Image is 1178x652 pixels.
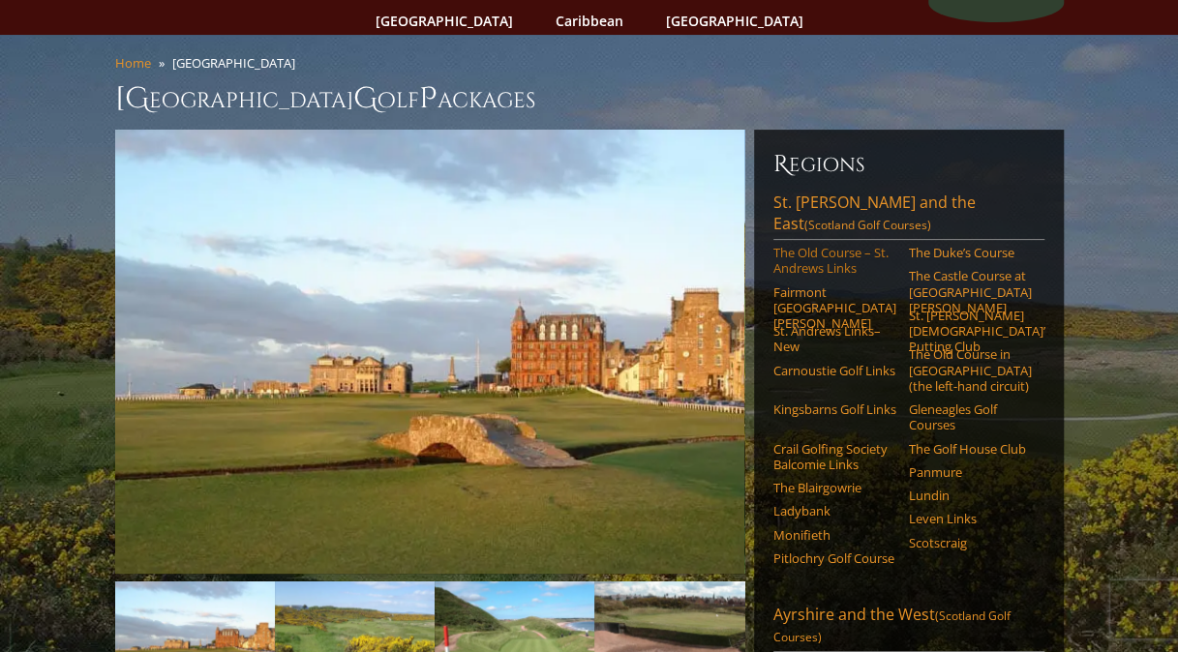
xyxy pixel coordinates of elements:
a: The Blairgowrie [773,480,896,495]
a: Crail Golfing Society Balcomie Links [773,441,896,473]
a: Home [115,54,151,72]
a: Monifieth [773,527,896,543]
span: P [419,79,438,118]
a: [GEOGRAPHIC_DATA] [656,7,813,35]
a: Leven Links [909,511,1032,526]
h6: Regions [773,149,1044,180]
a: Caribbean [546,7,633,35]
a: Gleneagles Golf Courses [909,401,1032,433]
a: Ladybank [773,503,896,519]
a: Pitlochry Golf Course [773,550,896,566]
h1: [GEOGRAPHIC_DATA] olf ackages [115,79,1064,118]
a: St. Andrews Links–New [773,323,896,355]
span: G [353,79,378,118]
a: [GEOGRAPHIC_DATA] [366,7,523,35]
a: Carnoustie Golf Links [773,363,896,378]
a: Kingsbarns Golf Links [773,401,896,417]
a: St. [PERSON_NAME] and the East(Scotland Golf Courses) [773,192,1044,240]
span: (Scotland Golf Courses) [804,217,931,233]
a: The Duke’s Course [909,245,1032,260]
a: Scotscraig [909,535,1032,550]
a: The Castle Course at [GEOGRAPHIC_DATA][PERSON_NAME] [909,268,1032,315]
a: Panmure [909,464,1032,480]
a: The Old Course – St. Andrews Links [773,245,896,277]
a: Lundin [909,488,1032,503]
li: [GEOGRAPHIC_DATA] [172,54,303,72]
a: St. [PERSON_NAME] [DEMOGRAPHIC_DATA]’ Putting Club [909,308,1032,355]
a: The Golf House Club [909,441,1032,457]
a: The Old Course in [GEOGRAPHIC_DATA] (the left-hand circuit) [909,346,1032,394]
a: Ayrshire and the West(Scotland Golf Courses) [773,604,1044,652]
a: Fairmont [GEOGRAPHIC_DATA][PERSON_NAME] [773,284,896,332]
span: (Scotland Golf Courses) [773,608,1011,645]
